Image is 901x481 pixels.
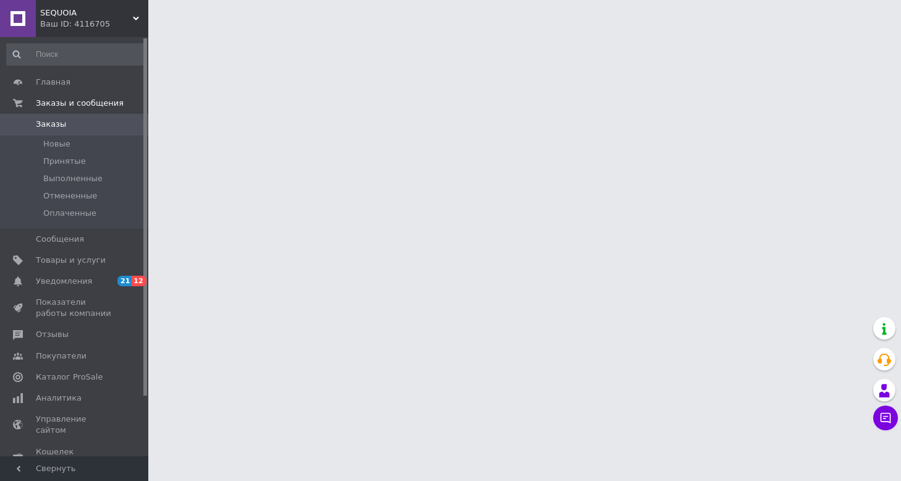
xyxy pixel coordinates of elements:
[36,77,70,88] span: Главная
[36,255,106,266] span: Товары и услуги
[36,297,114,319] span: Показатели работы компании
[36,446,114,469] span: Кошелек компании
[36,372,103,383] span: Каталог ProSale
[36,276,92,287] span: Уведомления
[36,351,87,362] span: Покупатели
[40,19,148,30] div: Ваш ID: 4116705
[132,276,146,286] span: 12
[6,43,146,66] input: Поиск
[43,208,96,219] span: Оплаченные
[36,393,82,404] span: Аналитика
[43,138,70,150] span: Новые
[873,406,898,430] button: Чат с покупателем
[43,156,86,167] span: Принятые
[36,98,124,109] span: Заказы и сообщения
[117,276,132,286] span: 21
[36,119,66,130] span: Заказы
[43,173,103,184] span: Выполненные
[40,7,133,19] span: SEQUOIA
[36,234,84,245] span: Сообщения
[36,329,69,340] span: Отзывы
[43,190,97,202] span: Отмененные
[36,414,114,436] span: Управление сайтом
